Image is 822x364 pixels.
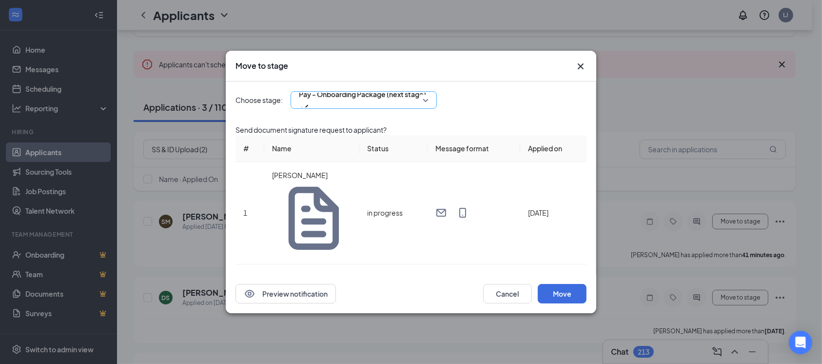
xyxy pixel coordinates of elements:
[359,162,428,264] td: in progress
[235,61,288,71] h3: Move to stage
[276,181,352,256] svg: Document
[235,95,283,105] span: Choose stage:
[457,207,469,219] svg: MobileSms
[235,124,587,135] p: Send document signature request to applicant?
[575,61,587,72] button: Close
[299,101,311,113] svg: Checkmark
[789,331,812,354] div: Open Intercom Messenger
[244,288,255,300] svg: Eye
[538,284,587,303] button: Move
[428,135,520,162] th: Message format
[359,135,428,162] th: Status
[235,135,264,162] th: #
[435,207,447,219] svg: Email
[272,170,352,181] p: [PERSON_NAME]
[299,87,426,101] span: Pay - Onboarding Package (next stage)
[235,284,336,303] button: EyePreview notification
[235,124,587,264] div: Loading offer data.
[243,208,247,217] span: 1
[483,284,532,303] button: Cancel
[520,162,587,264] td: [DATE]
[575,61,587,72] svg: Cross
[264,135,359,162] th: Name
[520,135,587,162] th: Applied on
